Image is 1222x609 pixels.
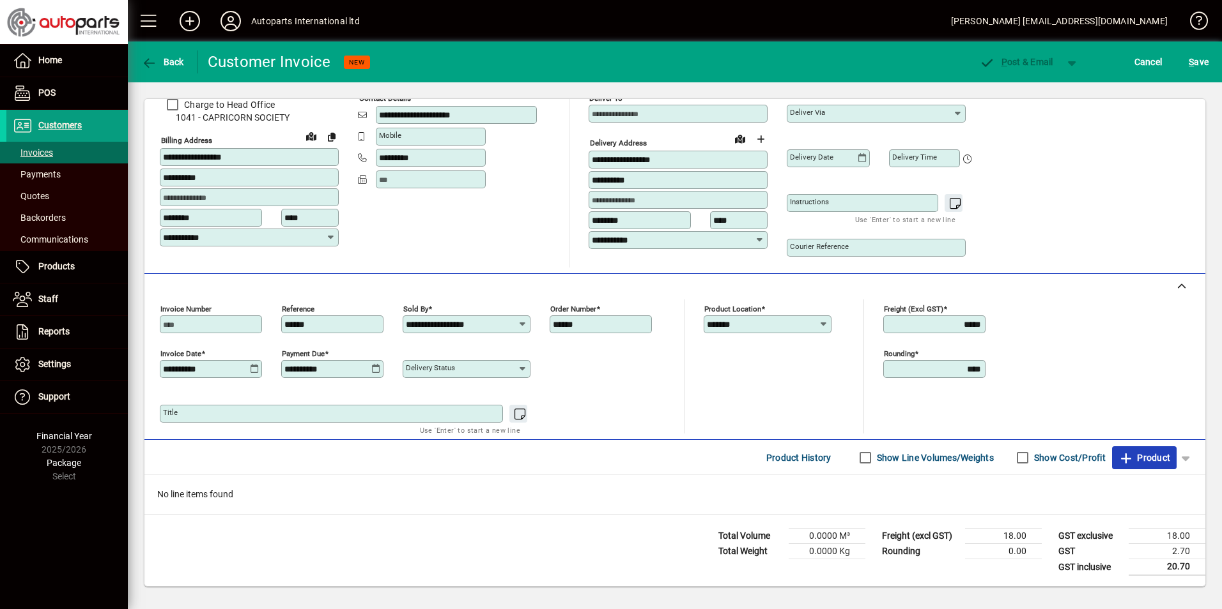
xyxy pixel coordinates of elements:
[750,129,771,149] button: Choose address
[874,451,994,464] label: Show Line Volumes/Weights
[160,111,339,124] span: 1041 - CAPRICORN SOCIETY
[321,126,342,147] button: Copy to Delivery address
[163,408,178,417] mat-label: Title
[138,50,187,73] button: Back
[790,197,829,206] mat-label: Instructions
[712,529,789,544] td: Total Volume
[965,529,1042,544] td: 18.00
[1186,50,1212,73] button: Save
[1180,3,1206,44] a: Knowledge Base
[182,98,275,111] label: Charge to Head Office
[789,529,865,544] td: 0.0000 M³
[712,544,789,559] td: Total Weight
[6,381,128,413] a: Support
[301,126,321,146] a: View on map
[38,55,62,65] span: Home
[13,191,49,201] span: Quotes
[6,316,128,348] a: Reports
[349,58,365,66] span: NEW
[1032,451,1106,464] label: Show Cost/Profit
[38,326,70,336] span: Reports
[1129,544,1205,559] td: 2.70
[766,447,831,468] span: Product History
[6,207,128,229] a: Backorders
[38,391,70,402] span: Support
[379,131,401,140] mat-label: Mobile
[730,128,750,149] a: View on map
[965,544,1042,559] td: 0.00
[13,213,66,223] span: Backorders
[38,87,56,98] span: POS
[13,169,61,179] span: Payments
[6,77,128,109] a: POS
[282,349,325,358] mat-label: Payment due
[1129,529,1205,544] td: 18.00
[1002,57,1007,67] span: P
[406,363,455,372] mat-label: Delivery status
[789,544,865,559] td: 0.0000 Kg
[160,349,201,358] mat-label: Invoice date
[855,212,955,227] mat-hint: Use 'Enter' to start a new line
[36,431,92,441] span: Financial Year
[884,349,915,358] mat-label: Rounding
[128,50,198,73] app-page-header-button: Back
[403,304,428,313] mat-label: Sold by
[1052,529,1129,544] td: GST exclusive
[6,142,128,163] a: Invoices
[790,153,833,162] mat-label: Delivery date
[1118,447,1170,468] span: Product
[38,261,75,271] span: Products
[1112,446,1177,469] button: Product
[141,57,184,67] span: Back
[47,458,81,468] span: Package
[790,108,825,117] mat-label: Deliver via
[1052,559,1129,575] td: GST inclusive
[1189,57,1194,67] span: S
[1052,544,1129,559] td: GST
[160,304,212,313] mat-label: Invoice number
[973,50,1060,73] button: Post & Email
[38,359,71,369] span: Settings
[6,251,128,283] a: Products
[13,234,88,244] span: Communications
[144,475,1205,514] div: No line items found
[38,120,82,130] span: Customers
[210,10,251,33] button: Profile
[761,446,837,469] button: Product History
[6,283,128,315] a: Staff
[6,163,128,185] a: Payments
[1129,559,1205,575] td: 20.70
[550,304,596,313] mat-label: Order number
[876,529,965,544] td: Freight (excl GST)
[6,45,128,77] a: Home
[13,147,53,158] span: Invoices
[251,11,360,31] div: Autoparts International ltd
[790,242,849,251] mat-label: Courier Reference
[38,294,58,304] span: Staff
[420,423,520,437] mat-hint: Use 'Enter' to start a new line
[884,304,943,313] mat-label: Freight (excl GST)
[704,304,761,313] mat-label: Product location
[6,229,128,250] a: Communications
[169,10,210,33] button: Add
[951,11,1168,31] div: [PERSON_NAME] [EMAIL_ADDRESS][DOMAIN_NAME]
[6,185,128,207] a: Quotes
[1131,50,1166,73] button: Cancel
[1134,52,1163,72] span: Cancel
[6,349,128,380] a: Settings
[892,153,937,162] mat-label: Delivery time
[979,57,1053,67] span: ost & Email
[876,544,965,559] td: Rounding
[1189,52,1209,72] span: ave
[282,304,314,313] mat-label: Reference
[208,52,331,72] div: Customer Invoice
